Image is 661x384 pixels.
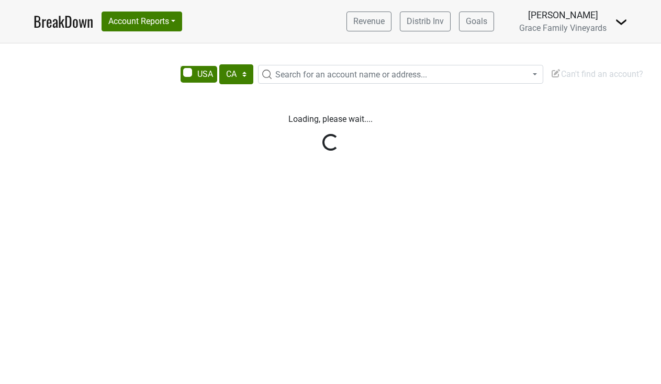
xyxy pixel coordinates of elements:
[33,10,93,32] a: BreakDown
[400,12,451,31] a: Distrib Inv
[102,12,182,31] button: Account Reports
[346,12,391,31] a: Revenue
[459,12,494,31] a: Goals
[551,68,561,78] img: Edit
[275,70,427,80] span: Search for an account name or address...
[519,23,607,33] span: Grace Family Vineyards
[551,69,643,79] span: Can't find an account?
[40,113,621,126] p: Loading, please wait....
[519,8,607,22] div: [PERSON_NAME]
[615,16,628,28] img: Dropdown Menu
